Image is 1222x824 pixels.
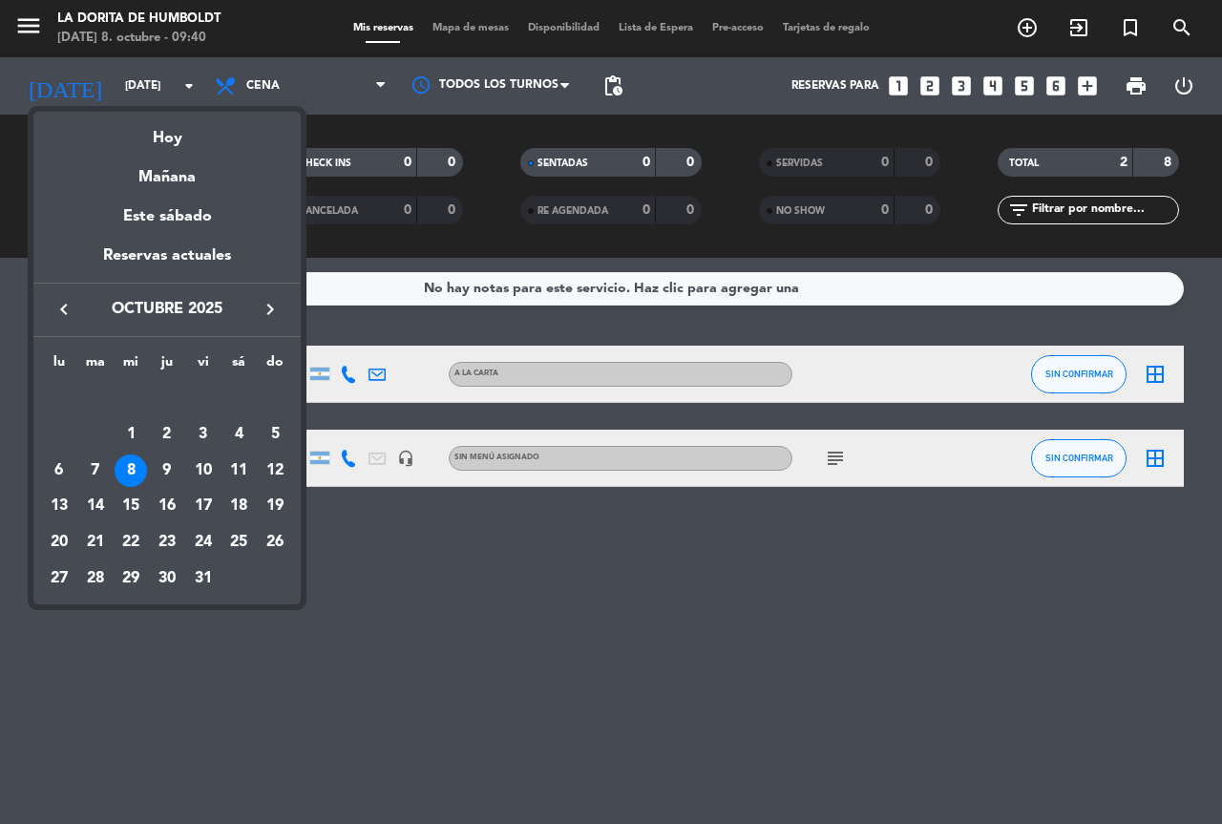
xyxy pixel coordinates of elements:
td: 15 de octubre de 2025 [113,488,149,524]
div: 10 [187,454,220,487]
td: 20 de octubre de 2025 [41,524,77,560]
div: Este sábado [33,190,301,243]
td: 24 de octubre de 2025 [185,524,221,560]
div: Mañana [33,151,301,190]
div: 21 [79,526,112,559]
span: octubre 2025 [81,297,253,322]
div: 29 [115,562,147,595]
div: 8 [115,454,147,487]
div: 24 [187,526,220,559]
th: viernes [185,351,221,381]
th: lunes [41,351,77,381]
div: 3 [187,418,220,451]
th: domingo [257,351,293,381]
div: 17 [187,490,220,522]
td: 3 de octubre de 2025 [185,416,221,453]
div: 13 [43,490,75,522]
td: 26 de octubre de 2025 [257,524,293,560]
th: jueves [149,351,185,381]
td: 23 de octubre de 2025 [149,524,185,560]
div: 11 [222,454,255,487]
div: 9 [151,454,183,487]
td: 17 de octubre de 2025 [185,488,221,524]
div: 30 [151,562,183,595]
td: 5 de octubre de 2025 [257,416,293,453]
i: keyboard_arrow_left [53,298,75,321]
button: keyboard_arrow_left [47,297,81,322]
td: 18 de octubre de 2025 [221,488,258,524]
td: 16 de octubre de 2025 [149,488,185,524]
td: 30 de octubre de 2025 [149,560,185,597]
div: 19 [259,490,291,522]
td: 21 de octubre de 2025 [77,524,114,560]
td: 8 de octubre de 2025 [113,453,149,489]
td: 2 de octubre de 2025 [149,416,185,453]
div: 20 [43,526,75,559]
td: 9 de octubre de 2025 [149,453,185,489]
td: 10 de octubre de 2025 [185,453,221,489]
td: 27 de octubre de 2025 [41,560,77,597]
th: sábado [221,351,258,381]
div: 18 [222,490,255,522]
div: 22 [115,526,147,559]
td: OCT. [41,380,293,416]
div: Hoy [33,112,301,151]
div: 16 [151,490,183,522]
div: 5 [259,418,291,451]
div: 7 [79,454,112,487]
div: 28 [79,562,112,595]
th: miércoles [113,351,149,381]
div: 26 [259,526,291,559]
i: keyboard_arrow_right [259,298,282,321]
button: keyboard_arrow_right [253,297,287,322]
td: 22 de octubre de 2025 [113,524,149,560]
td: 14 de octubre de 2025 [77,488,114,524]
th: martes [77,351,114,381]
div: 4 [222,418,255,451]
div: 6 [43,454,75,487]
td: 1 de octubre de 2025 [113,416,149,453]
div: 15 [115,490,147,522]
div: 25 [222,526,255,559]
td: 12 de octubre de 2025 [257,453,293,489]
div: 14 [79,490,112,522]
td: 4 de octubre de 2025 [221,416,258,453]
td: 19 de octubre de 2025 [257,488,293,524]
div: Reservas actuales [33,243,301,283]
td: 25 de octubre de 2025 [221,524,258,560]
td: 11 de octubre de 2025 [221,453,258,489]
td: 31 de octubre de 2025 [185,560,221,597]
div: 2 [151,418,183,451]
td: 7 de octubre de 2025 [77,453,114,489]
td: 28 de octubre de 2025 [77,560,114,597]
div: 31 [187,562,220,595]
div: 1 [115,418,147,451]
td: 6 de octubre de 2025 [41,453,77,489]
td: 29 de octubre de 2025 [113,560,149,597]
td: 13 de octubre de 2025 [41,488,77,524]
div: 27 [43,562,75,595]
div: 12 [259,454,291,487]
div: 23 [151,526,183,559]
